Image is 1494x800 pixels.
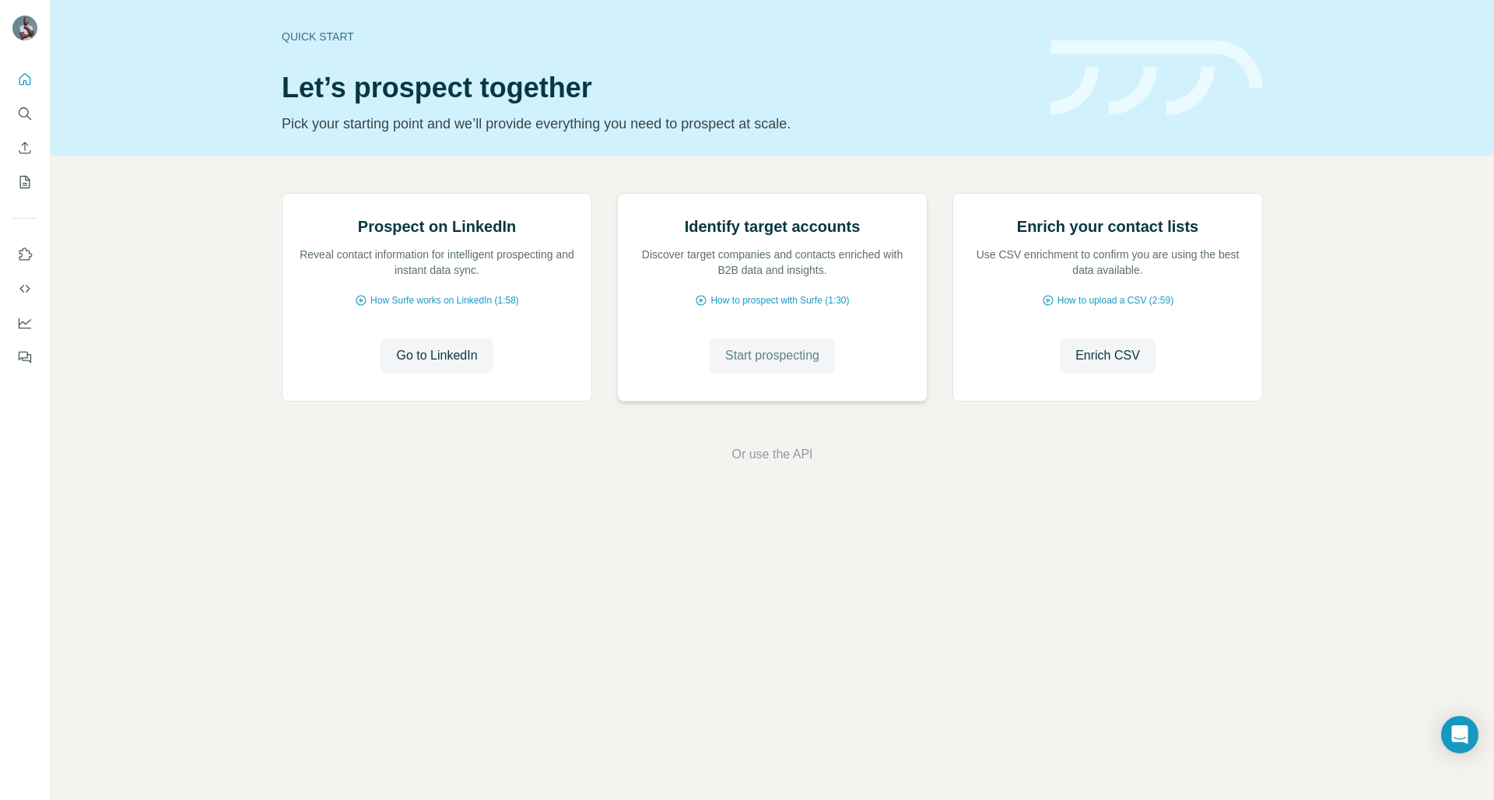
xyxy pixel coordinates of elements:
button: Feedback [12,343,37,371]
span: Start prospecting [725,346,819,365]
span: Enrich CSV [1075,346,1140,365]
p: Use CSV enrichment to confirm you are using the best data available. [969,247,1247,278]
p: Reveal contact information for intelligent prospecting and instant data sync. [298,247,576,278]
div: Open Intercom Messenger [1441,716,1478,753]
button: Start prospecting [710,339,835,373]
h2: Identify target accounts [685,216,861,237]
p: Discover target companies and contacts enriched with B2B data and insights. [633,247,911,278]
button: Enrich CSV [1060,339,1156,373]
h2: Enrich your contact lists [1017,216,1198,237]
span: Go to LinkedIn [396,346,477,365]
div: Quick start [282,29,1032,44]
h2: Prospect on LinkedIn [358,216,516,237]
button: Enrich CSV [12,134,37,162]
span: How Surfe works on LinkedIn (1:58) [370,293,519,307]
img: Avatar [12,16,37,40]
button: Use Surfe on LinkedIn [12,240,37,268]
button: Search [12,100,37,128]
button: Or use the API [731,445,812,464]
p: Pick your starting point and we’ll provide everything you need to prospect at scale. [282,113,1032,135]
button: Go to LinkedIn [381,339,493,373]
h1: Let’s prospect together [282,72,1032,104]
img: banner [1050,40,1263,116]
button: My lists [12,168,37,196]
button: Dashboard [12,309,37,337]
button: Use Surfe API [12,275,37,303]
span: How to prospect with Surfe (1:30) [710,293,849,307]
span: How to upload a CSV (2:59) [1057,293,1173,307]
button: Quick start [12,65,37,93]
